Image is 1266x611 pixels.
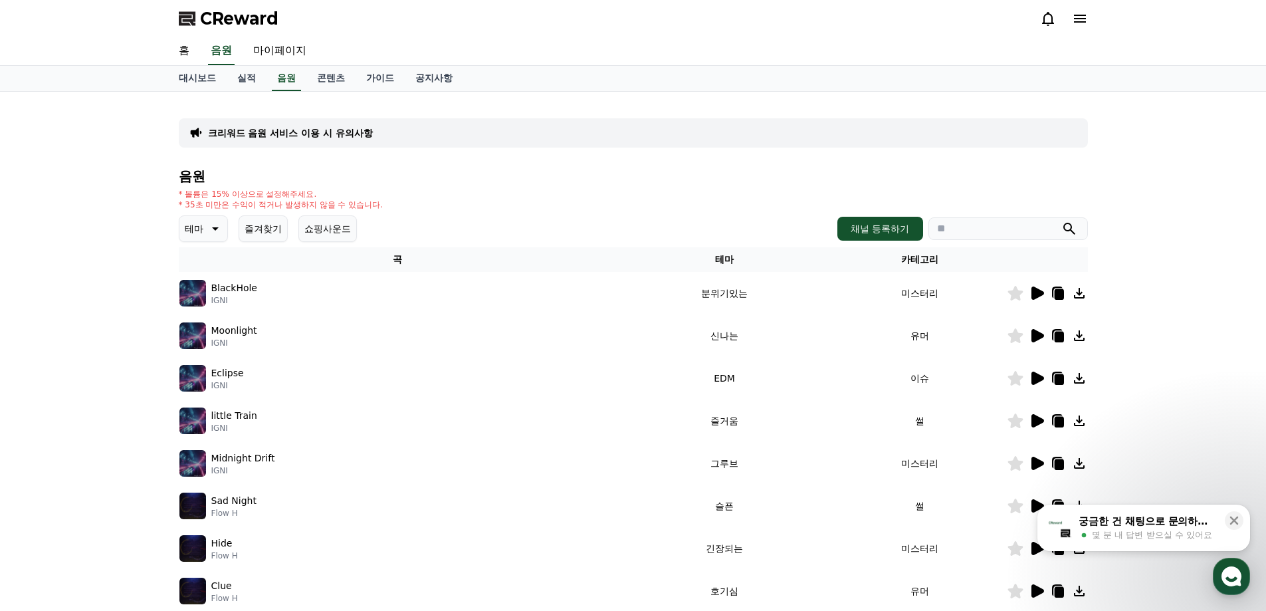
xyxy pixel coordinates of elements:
td: 슬픈 [616,485,832,527]
td: 분위기있는 [616,272,832,314]
th: 테마 [616,247,832,272]
p: IGNI [211,423,257,433]
p: * 볼륨은 15% 이상으로 설정해주세요. [179,189,383,199]
a: 공지사항 [405,66,463,91]
button: 쇼핑사운드 [298,215,357,242]
p: Hide [211,537,233,550]
img: music [179,322,206,349]
p: * 35초 미만은 수익이 적거나 발생하지 않을 수 있습니다. [179,199,383,210]
td: EDM [616,357,832,400]
img: music [179,578,206,604]
td: 미스터리 [833,272,1007,314]
a: 대시보드 [168,66,227,91]
td: 긴장되는 [616,527,832,570]
td: 신나는 [616,314,832,357]
button: 채널 등록하기 [837,217,922,241]
p: IGNI [211,295,257,306]
a: 크리워드 음원 서비스 이용 시 유의사항 [208,126,373,140]
span: CReward [200,8,278,29]
p: Flow H [211,550,238,561]
p: IGNI [211,338,257,348]
img: music [179,535,206,562]
p: little Train [211,409,257,423]
p: BlackHole [211,281,257,295]
td: 유머 [833,314,1007,357]
td: 썰 [833,400,1007,442]
a: 음원 [272,66,301,91]
p: 테마 [185,219,203,238]
a: CReward [179,8,278,29]
td: 미스터리 [833,442,1007,485]
p: Sad Night [211,494,257,508]
td: 미스터리 [833,527,1007,570]
a: 실적 [227,66,266,91]
h4: 음원 [179,169,1088,183]
th: 곡 [179,247,617,272]
p: Midnight Drift [211,451,275,465]
img: music [179,408,206,434]
p: Clue [211,579,232,593]
td: 썰 [833,485,1007,527]
td: 이슈 [833,357,1007,400]
td: 즐거움 [616,400,832,442]
p: IGNI [211,465,275,476]
td: 그루브 [616,442,832,485]
img: music [179,280,206,306]
img: music [179,493,206,519]
img: music [179,365,206,392]
th: 카테고리 [833,247,1007,272]
a: 음원 [208,37,235,65]
a: 마이페이지 [243,37,317,65]
p: Flow H [211,593,238,604]
a: 콘텐츠 [306,66,356,91]
img: music [179,450,206,477]
a: 홈 [168,37,200,65]
button: 테마 [179,215,228,242]
p: Eclipse [211,366,244,380]
a: 가이드 [356,66,405,91]
button: 즐겨찾기 [239,215,288,242]
p: IGNI [211,380,244,391]
p: Flow H [211,508,257,519]
p: Moonlight [211,324,257,338]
